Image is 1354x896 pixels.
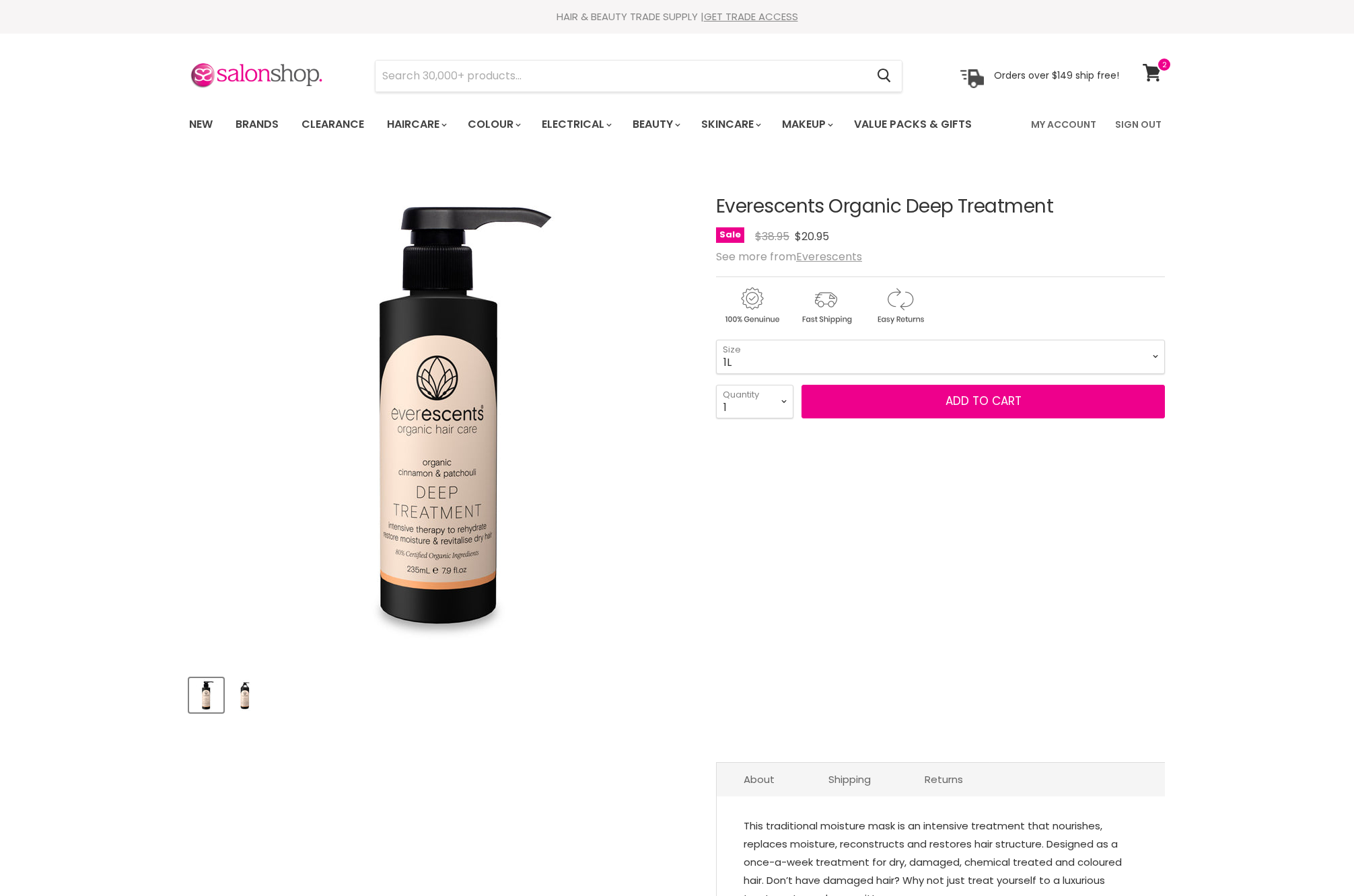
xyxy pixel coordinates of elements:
[172,10,1182,24] div: HAIR & BEAUTY TRADE SUPPLY |
[375,60,902,92] form: Product
[864,285,935,326] img: returns.gif
[458,110,529,139] a: Colour
[291,110,374,139] a: Clearance
[844,110,982,139] a: Value Packs & Gifts
[179,110,223,139] a: New
[716,227,744,243] span: Sale
[898,763,990,796] a: Returns
[994,69,1119,81] p: Orders over $149 ship free!
[716,385,793,418] select: Quantity
[622,110,688,139] a: Beauty
[532,110,620,139] a: Electrical
[716,249,862,264] span: See more from
[772,110,841,139] a: Makeup
[376,61,866,91] input: Search
[172,105,1182,144] nav: Main
[796,249,862,264] a: Everescents
[179,105,1003,144] ul: Main menu
[189,678,223,712] button: Everescents Organic Deep Treatment
[801,763,898,796] a: Shipping
[225,110,289,139] a: Brands
[716,196,1165,217] h1: Everescents Organic Deep Treatment
[187,674,694,712] div: Product thumbnails
[229,679,260,711] img: Everescents Organic Deep Treatment
[790,285,861,326] img: shipping.gif
[795,229,829,244] span: $20.95
[866,61,902,91] button: Search
[227,678,262,712] button: Everescents Organic Deep Treatment
[189,163,692,665] div: Everescents Organic Deep Treatment image. Click or Scroll to Zoom.
[691,110,769,139] a: Skincare
[190,679,222,711] img: Everescents Organic Deep Treatment
[1023,110,1104,139] a: My Account
[716,285,787,326] img: genuine.gif
[801,385,1165,418] button: Add to cart
[755,229,789,244] span: $38.95
[704,9,798,24] a: GET TRADE ACCESS
[205,178,676,649] img: Everescents Organic Deep Treatment
[377,110,455,139] a: Haircare
[717,763,801,796] a: About
[1107,110,1170,139] a: Sign Out
[946,393,1022,409] span: Add to cart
